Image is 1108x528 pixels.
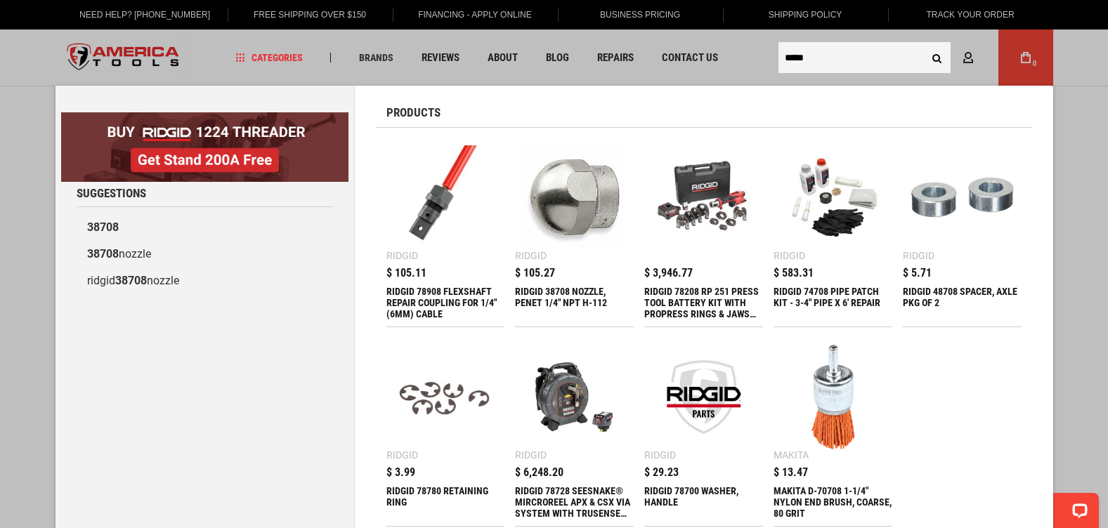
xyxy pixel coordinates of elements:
a: ridgid38708nozzle [77,268,333,294]
div: RIDGID 78700 WASHER, HANDLE [644,485,763,519]
a: RIDGID 78908 FLEXSHAFT REPAIR COUPLING FOR 1/4 Ridgid $ 105.11 RIDGID 78908 FLEXSHAFT REPAIR COUP... [386,138,505,326]
img: MAKITA D-70708 1-1/4 [781,345,885,449]
button: Open LiveChat chat widget [162,18,178,35]
p: Chat now [20,21,159,32]
img: BOGO: Buy RIDGID® 1224 Threader, Get Stand 200A Free! [61,112,348,182]
div: Ridgid [903,251,934,260]
img: RIDGID 78908 FLEXSHAFT REPAIR COUPLING FOR 1/4 [393,145,498,250]
div: RIDGID 78908 FLEXSHAFT REPAIR COUPLING FOR 1/4 [386,286,505,319]
a: RIDGID 78700 WASHER, HANDLE Ridgid $ 29.23 RIDGID 78700 WASHER, HANDLE [644,338,763,526]
a: Brands [353,48,400,67]
div: Ridgid [386,251,418,260]
div: Ridgid [515,251,547,260]
a: RIDGID 48708 SPACER, AXLE PKG OF 2 Ridgid $ 5.71 RIDGID 48708 SPACER, AXLE PKG OF 2 [903,138,1022,326]
b: 38708 [87,247,119,260]
span: $ 6,248.20 [515,467,563,478]
a: RIDGID 38708 NOZZLE, PENET 1/4 Ridgid $ 105.27 RIDGID 38708 NOZZLE, PENET 1/4" NPT H-112 [515,138,634,326]
span: $ 29.23 [644,467,679,478]
span: $ 3,946.77 [644,268,693,279]
div: Makita [774,450,809,460]
a: RIDGID 74708 PIPE PATCH KIT - 3-4 Ridgid $ 583.31 RIDGID 74708 PIPE PATCH KIT - 3-4" PIPE X 6' RE... [774,138,892,326]
div: Ridgid [644,450,676,460]
a: 38708 [77,214,333,241]
span: $ 105.11 [386,268,426,279]
span: $ 3.99 [386,467,415,478]
a: RIDGID 78780 RETAINING RING Ridgid $ 3.99 RIDGID 78780 RETAINING RING [386,338,505,526]
span: Brands [359,53,393,62]
div: RIDGID 74708 PIPE PATCH KIT - 3-4 [774,286,892,319]
a: RIDGID 78728 SEESNAKE® MIRCROREEL APX & CSX VIA SYSTEM WITH TRUSENSE® - 1 BATTERY AND 1 CHARGER I... [515,338,634,526]
a: MAKITA D-70708 1-1/4 Makita $ 13.47 MAKITA D-70708 1-1/4" NYLON END BRUSH, COARSE, 80 GRIT [774,338,892,526]
div: RIDGID 48708 SPACER, AXLE PKG OF 2 [903,286,1022,319]
img: RIDGID 48708 SPACER, AXLE PKG OF 2 [910,145,1015,250]
div: Ridgid [774,251,805,260]
span: $ 13.47 [774,467,808,478]
a: Categories [229,48,309,67]
img: RIDGID 78700 WASHER, HANDLE [651,345,756,449]
img: RIDGID 78780 RETAINING RING [393,345,498,449]
div: Ridgid [515,450,547,460]
span: $ 105.27 [515,268,555,279]
img: RIDGID 78728 SEESNAKE® MIRCROREEL APX & CSX VIA SYSTEM WITH TRUSENSE® - 1 BATTERY AND 1 CHARGER I... [522,345,627,449]
div: Ridgid [386,450,418,460]
div: RIDGID 78728 SEESNAKE® MIRCROREEL APX & CSX VIA SYSTEM WITH TRUSENSE® - 1 BATTERY AND 1 CHARGER I... [515,485,634,519]
a: 38708nozzle [77,241,333,268]
span: Categories [235,53,303,62]
img: RIDGID 78208 RP 251 PRESS TOOL BATTERY KIT WITH PROPRESS RINGS & JAWS (1/2 [651,145,756,250]
img: RIDGID 38708 NOZZLE, PENET 1/4 [522,145,627,250]
span: Suggestions [77,187,146,199]
b: 38708 [115,274,147,287]
span: $ 5.71 [903,268,932,279]
div: RIDGID 38708 NOZZLE, PENET 1/4 [515,286,634,319]
a: BOGO: Buy RIDGID® 1224 Threader, Get Stand 200A Free! [61,112,348,123]
span: Products [386,107,441,119]
div: RIDGID 78780 RETAINING RING [386,485,505,519]
img: RIDGID 74708 PIPE PATCH KIT - 3-4 [781,145,885,250]
div: MAKITA D-70708 1-1/4 [774,485,892,519]
button: Search [924,44,951,71]
div: RIDGID 78208 RP 251 PRESS TOOL BATTERY KIT WITH PROPRESS RINGS & JAWS (1/2 [644,286,763,319]
b: 38708 [87,220,119,234]
span: $ 583.31 [774,268,814,279]
a: RIDGID 78208 RP 251 PRESS TOOL BATTERY KIT WITH PROPRESS RINGS & JAWS (1/2 $ 3,946.77 RIDGID 7820... [644,138,763,326]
